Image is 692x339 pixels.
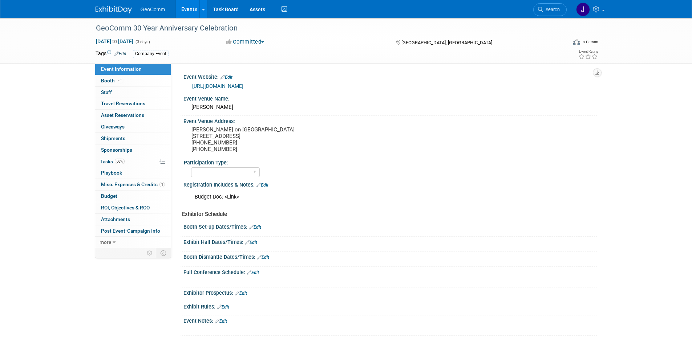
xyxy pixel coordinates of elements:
div: Event Venue Name: [183,93,597,102]
div: Budget Doc: <Link> [190,190,517,204]
span: Asset Reservations [101,112,144,118]
div: Event Venue Address: [183,116,597,125]
a: Budget [95,191,171,202]
a: Playbook [95,167,171,179]
a: Edit [217,305,229,310]
span: [GEOGRAPHIC_DATA], [GEOGRAPHIC_DATA] [401,40,492,45]
a: Asset Reservations [95,110,171,121]
a: Edit [114,51,126,56]
span: Tasks [100,159,125,164]
div: Exhibitor Schedule [182,211,591,218]
a: Booth [95,75,171,86]
img: ExhibitDay [96,6,132,13]
div: Event Website: [183,72,597,81]
a: ROI, Objectives & ROO [95,202,171,213]
a: Shipments [95,133,171,144]
a: Event Information [95,64,171,75]
td: Toggle Event Tabs [156,248,171,258]
div: Full Conference Schedule: [183,267,597,276]
a: Edit [220,75,232,80]
div: Booth Dismantle Dates/Times: [183,252,597,261]
span: Search [543,7,560,12]
span: Booth [101,78,123,83]
div: Event Notes: [183,315,597,325]
a: Tasks68% [95,156,171,167]
span: GeoComm [141,7,165,12]
span: Staff [101,89,112,95]
button: Committed [224,38,267,46]
div: Company Event [133,50,169,58]
a: Search [533,3,567,16]
a: Edit [249,225,261,230]
div: Exhibitor Prospectus: [183,287,597,297]
div: [PERSON_NAME] [189,102,591,113]
a: Staff [95,87,171,98]
span: Playbook [101,170,122,176]
img: Jason Kim [576,3,590,16]
a: Sponsorships [95,144,171,156]
div: Event Rating [578,50,598,53]
a: Giveaways [95,121,171,132]
div: Exhibit Rules: [183,301,597,311]
a: Edit [245,240,257,245]
span: more [100,239,111,245]
div: Booth Set-up Dates/Times: [183,221,597,231]
span: Shipments [101,135,125,141]
div: In-Person [581,39,598,45]
span: 68% [115,159,125,164]
i: Booth reservation complete [118,78,122,82]
div: Participation Type: [184,157,594,166]
a: Edit [215,319,227,324]
span: to [111,38,118,44]
a: Edit [257,255,269,260]
span: Event Information [101,66,142,72]
a: Post Event-Campaign Info [95,225,171,237]
a: Misc. Expenses & Credits1 [95,179,171,190]
span: Attachments [101,216,130,222]
td: Personalize Event Tab Strip [143,248,156,258]
span: Budget [101,193,117,199]
span: Post Event-Campaign Info [101,228,160,234]
div: Exhibit Hall Dates/Times: [183,237,597,246]
pre: [PERSON_NAME] on [GEOGRAPHIC_DATA] [STREET_ADDRESS] [PHONE_NUMBER] [PHONE_NUMBER] [191,126,348,152]
span: Giveaways [101,124,125,130]
a: [URL][DOMAIN_NAME] [192,83,243,89]
span: Misc. Expenses & Credits [101,181,165,187]
span: (3 days) [135,40,150,44]
a: Attachments [95,214,171,225]
span: Travel Reservations [101,101,145,106]
span: ROI, Objectives & ROO [101,205,150,211]
img: Format-Inperson.png [573,39,580,45]
a: Edit [247,270,259,275]
div: Event Format [524,38,599,49]
span: [DATE] [DATE] [96,38,134,45]
span: 1 [159,182,165,187]
div: Registration Includes & Notes: [183,179,597,189]
td: Tags [96,50,126,58]
a: Travel Reservations [95,98,171,109]
a: Edit [256,183,268,188]
a: more [95,237,171,248]
span: Sponsorships [101,147,132,153]
div: GeoComm 30 Year Anniversary Celebration [93,22,556,35]
a: Edit [235,291,247,296]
